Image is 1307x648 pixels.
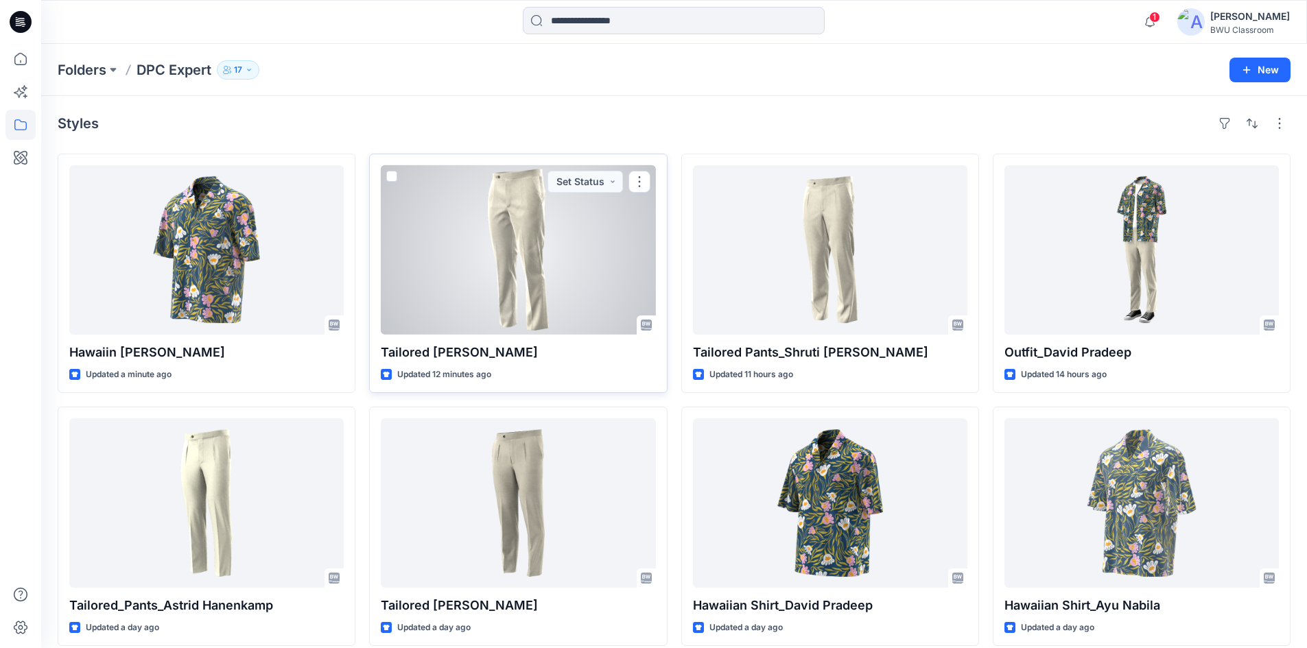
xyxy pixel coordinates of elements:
[381,596,655,615] p: Tailored [PERSON_NAME]
[397,621,471,635] p: Updated a day ago
[381,418,655,588] a: Tailored Pants_David Pradeep
[381,343,655,362] p: Tailored [PERSON_NAME]
[1210,8,1290,25] div: [PERSON_NAME]
[693,418,967,588] a: Hawaiian Shirt_David Pradeep
[693,165,967,335] a: Tailored Pants_Shruti Rathor
[1021,368,1107,382] p: Updated 14 hours ago
[1149,12,1160,23] span: 1
[69,418,344,588] a: Tailored_Pants_Astrid Hanenkamp
[69,596,344,615] p: Tailored_Pants_Astrid Hanenkamp
[1229,58,1291,82] button: New
[58,60,106,80] a: Folders
[1210,25,1290,35] div: BWU Classroom
[1004,343,1279,362] p: Outfit_David Pradeep
[381,165,655,335] a: Tailored Pants_Devmini De Silva
[693,343,967,362] p: Tailored Pants_Shruti [PERSON_NAME]
[1004,165,1279,335] a: Outfit_David Pradeep
[1177,8,1205,36] img: avatar
[217,60,259,80] button: 17
[1004,596,1279,615] p: Hawaiian Shirt_Ayu Nabila
[397,368,491,382] p: Updated 12 minutes ago
[86,368,172,382] p: Updated a minute ago
[58,115,99,132] h4: Styles
[137,60,211,80] p: DPC Expert
[86,621,159,635] p: Updated a day ago
[693,596,967,615] p: Hawaiian Shirt_David Pradeep
[1021,621,1094,635] p: Updated a day ago
[234,62,242,77] p: 17
[69,165,344,335] a: Hawaiin Shirt_Devmini De Silva
[709,621,783,635] p: Updated a day ago
[709,368,793,382] p: Updated 11 hours ago
[69,343,344,362] p: Hawaiin [PERSON_NAME]
[1004,418,1279,588] a: Hawaiian Shirt_Ayu Nabila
